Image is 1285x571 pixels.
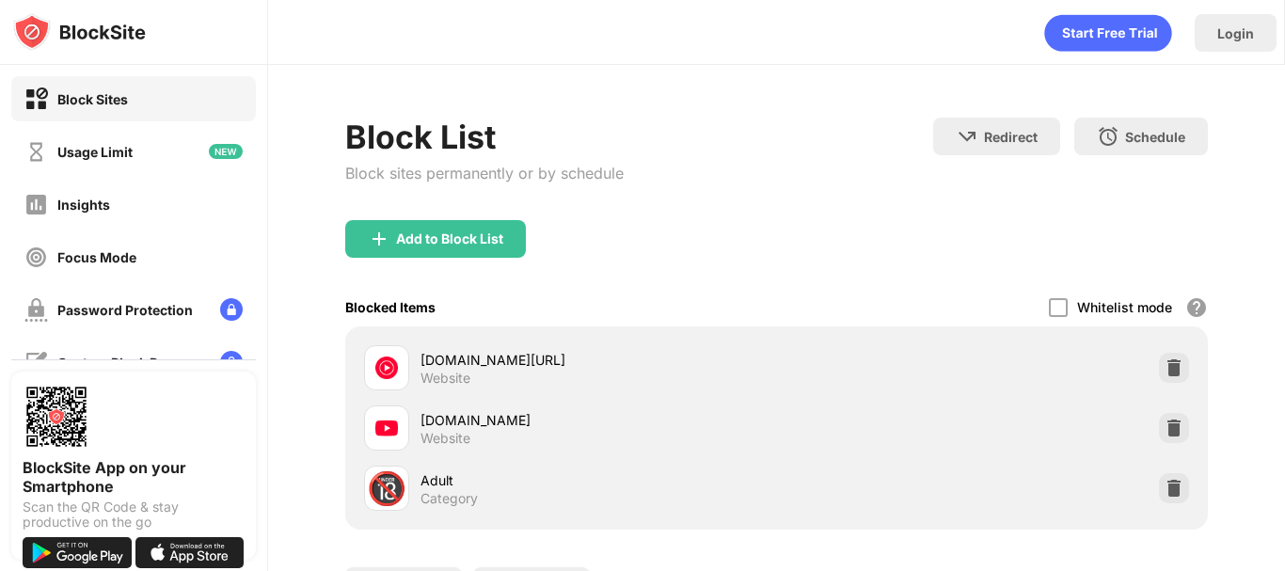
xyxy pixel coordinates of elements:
[220,298,243,321] img: lock-menu.svg
[57,197,110,213] div: Insights
[420,470,777,490] div: Adult
[220,351,243,373] img: lock-menu.svg
[209,144,243,159] img: new-icon.svg
[984,129,1038,145] div: Redirect
[420,490,478,507] div: Category
[375,357,398,379] img: favicons
[57,302,193,318] div: Password Protection
[23,383,90,451] img: options-page-qr-code.png
[23,537,132,568] img: get-it-on-google-play.svg
[420,410,777,430] div: [DOMAIN_NAME]
[1077,299,1172,315] div: Whitelist mode
[24,87,48,111] img: block-on.svg
[1217,25,1254,41] div: Login
[23,458,245,496] div: BlockSite App on your Smartphone
[57,91,128,107] div: Block Sites
[367,469,406,508] div: 🔞
[24,193,48,216] img: insights-off.svg
[375,417,398,439] img: favicons
[24,140,48,164] img: time-usage-off.svg
[24,246,48,269] img: focus-off.svg
[23,500,245,530] div: Scan the QR Code & stay productive on the go
[57,144,133,160] div: Usage Limit
[1044,14,1172,52] div: animation
[24,351,48,374] img: customize-block-page-off.svg
[396,231,503,246] div: Add to Block List
[420,430,470,447] div: Website
[57,249,136,265] div: Focus Mode
[420,350,777,370] div: [DOMAIN_NAME][URL]
[1125,129,1185,145] div: Schedule
[420,370,470,387] div: Website
[135,537,245,568] img: download-on-the-app-store.svg
[57,355,182,371] div: Custom Block Page
[345,299,436,315] div: Blocked Items
[13,13,146,51] img: logo-blocksite.svg
[345,164,624,182] div: Block sites permanently or by schedule
[345,118,624,156] div: Block List
[24,298,48,322] img: password-protection-off.svg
